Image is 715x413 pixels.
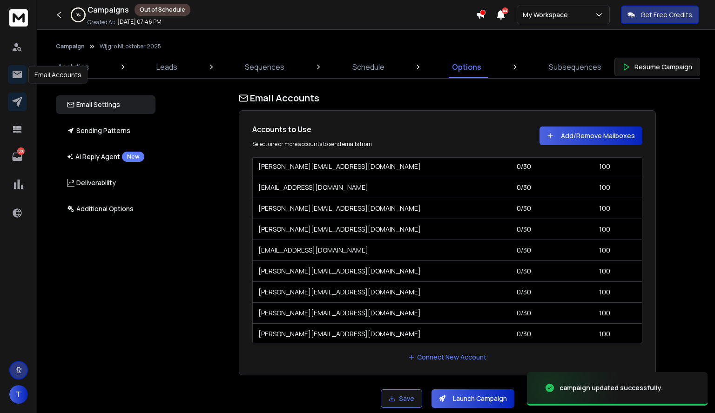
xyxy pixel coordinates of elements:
[56,95,155,114] button: Email Settings
[8,147,27,166] a: 1036
[502,7,508,14] span: 44
[76,12,81,18] p: 0 %
[9,385,28,404] button: T
[88,4,129,15] h1: Campaigns
[621,6,699,24] button: Get Free Credits
[52,56,94,78] a: Analytics
[239,56,290,78] a: Sequences
[614,58,700,76] button: Resume Campaign
[641,10,692,20] p: Get Free Credits
[549,61,601,73] p: Subsequences
[17,147,25,155] p: 1036
[135,4,190,16] div: Out of Schedule
[446,56,487,78] a: Options
[58,61,89,73] p: Analytics
[452,61,481,73] p: Options
[88,19,115,26] p: Created At:
[352,61,384,73] p: Schedule
[67,100,120,109] p: Email Settings
[56,43,85,50] button: Campaign
[523,10,572,20] p: My Workspace
[543,56,607,78] a: Subsequences
[117,18,162,26] p: [DATE] 07:46 PM
[151,56,183,78] a: Leads
[239,92,656,105] h1: Email Accounts
[28,66,88,84] div: Email Accounts
[156,61,177,73] p: Leads
[245,61,284,73] p: Sequences
[347,56,390,78] a: Schedule
[560,383,663,393] div: campaign updated successfully.
[100,43,161,50] p: Wijgro NL oktober 2025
